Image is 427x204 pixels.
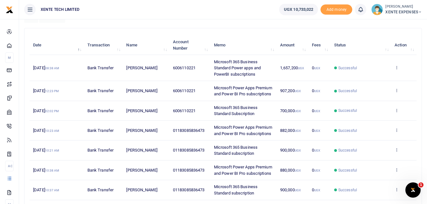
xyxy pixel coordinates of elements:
span: 0 [312,128,320,133]
span: 0 [312,65,320,70]
small: UGX [295,89,301,93]
small: UGX [314,89,320,93]
small: 10:37 AM [45,188,59,192]
span: Add money [320,4,352,15]
span: 01183085836473 [173,148,204,153]
span: 900,000 [280,187,301,192]
span: Successful [338,187,357,193]
small: 10:38 AM [45,169,59,172]
span: [DATE] [33,128,59,133]
a: logo-small logo-large logo-large [6,7,13,12]
small: UGX [314,109,320,113]
span: Bank Transfer [87,148,114,153]
span: 0 [312,187,320,192]
span: [PERSON_NAME] [126,128,157,133]
th: Memo: activate to sort column ascending [210,35,277,55]
th: Account Number: activate to sort column ascending [169,35,210,55]
li: Ac [5,161,14,171]
small: 12:23 PM [45,89,59,93]
span: 880,000 [280,168,301,173]
span: 6006110221 [173,65,196,70]
span: 1 [418,182,424,187]
img: logo-small [6,6,13,14]
a: profile-user [PERSON_NAME] XENTE EXPENSES [371,4,422,15]
small: UGX [295,169,301,172]
span: Successful [338,108,357,113]
span: Successful [338,88,357,94]
small: UGX [295,149,301,152]
span: 900,000 [280,148,301,153]
img: profile-user [371,4,383,15]
small: 02:02 PM [45,109,59,113]
span: Microsoft 365 Business Standard Power apps and PowerBI subscriptions [214,59,261,77]
span: 0 [312,88,320,93]
a: Add money [320,7,352,11]
span: [PERSON_NAME] [126,148,157,153]
small: UGX [314,149,320,152]
span: 882,000 [280,128,301,133]
li: Wallet ballance [277,4,320,15]
span: Successful [338,147,357,153]
span: 01183085836473 [173,128,204,133]
th: Transaction: activate to sort column ascending [84,35,123,55]
th: Amount: activate to sort column ascending [277,35,308,55]
small: UGX [295,188,301,192]
th: Date: activate to sort column descending [30,35,84,55]
th: Status: activate to sort column ascending [331,35,391,55]
span: [PERSON_NAME] [126,108,157,113]
iframe: Intercom live chat [405,182,421,198]
th: Name: activate to sort column ascending [123,35,169,55]
span: 1,657,200 [280,65,304,70]
span: Bank Transfer [87,65,114,70]
li: Toup your wallet [320,4,352,15]
small: UGX [298,66,304,70]
span: 700,000 [280,108,301,113]
a: UGX 10,733,022 [279,4,318,15]
small: [PERSON_NAME] [385,4,422,10]
span: XENTE EXPENSES [385,9,422,15]
span: [DATE] [33,108,59,113]
span: Successful [338,128,357,133]
span: Successful [338,65,357,71]
span: Microsoft 365 Business Standard subscription [214,145,258,156]
span: Microsoft Power Apps Premium and Power BI Pro subscriptions [214,85,272,97]
span: [PERSON_NAME] [126,168,157,173]
span: 6006110221 [173,108,196,113]
small: UGX [295,129,301,133]
span: Successful [338,167,357,173]
span: 0 [312,108,320,113]
span: Bank Transfer [87,108,114,113]
span: 6006110221 [173,88,196,93]
small: UGX [314,129,320,133]
span: Bank Transfer [87,128,114,133]
li: M [5,52,14,63]
span: XENTE TECH LIMITED [38,7,82,12]
span: Microsoft 365 Business Standard Subscription [214,105,258,116]
span: [DATE] [33,168,59,173]
span: Bank Transfer [87,88,114,93]
th: Fees: activate to sort column ascending [308,35,331,55]
span: [PERSON_NAME] [126,65,157,70]
span: 0 [312,148,320,153]
span: Microsoft 365 Business Standard subscription [214,184,258,195]
small: 10:23 AM [45,129,59,133]
small: UGX [314,188,320,192]
span: [DATE] [33,88,59,93]
span: Microsoft Power Apps Premium and Power BI Pro subscriptions [214,125,272,136]
small: UGX [314,169,320,172]
span: Microsoft Power Apps Premium and Power BI Pro subscriptions [214,165,272,176]
span: [PERSON_NAME] [126,187,157,192]
span: [PERSON_NAME] [126,88,157,93]
span: 01183085836473 [173,168,204,173]
span: [DATE] [33,148,59,153]
small: UGX [295,109,301,113]
span: [DATE] [33,65,59,70]
span: UGX 10,733,022 [284,6,313,13]
small: UGX [314,66,320,70]
span: 907,200 [280,88,301,93]
span: 0 [312,168,320,173]
span: Bank Transfer [87,168,114,173]
span: 01183085836473 [173,187,204,192]
span: Bank Transfer [87,187,114,192]
th: Action: activate to sort column ascending [391,35,417,55]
